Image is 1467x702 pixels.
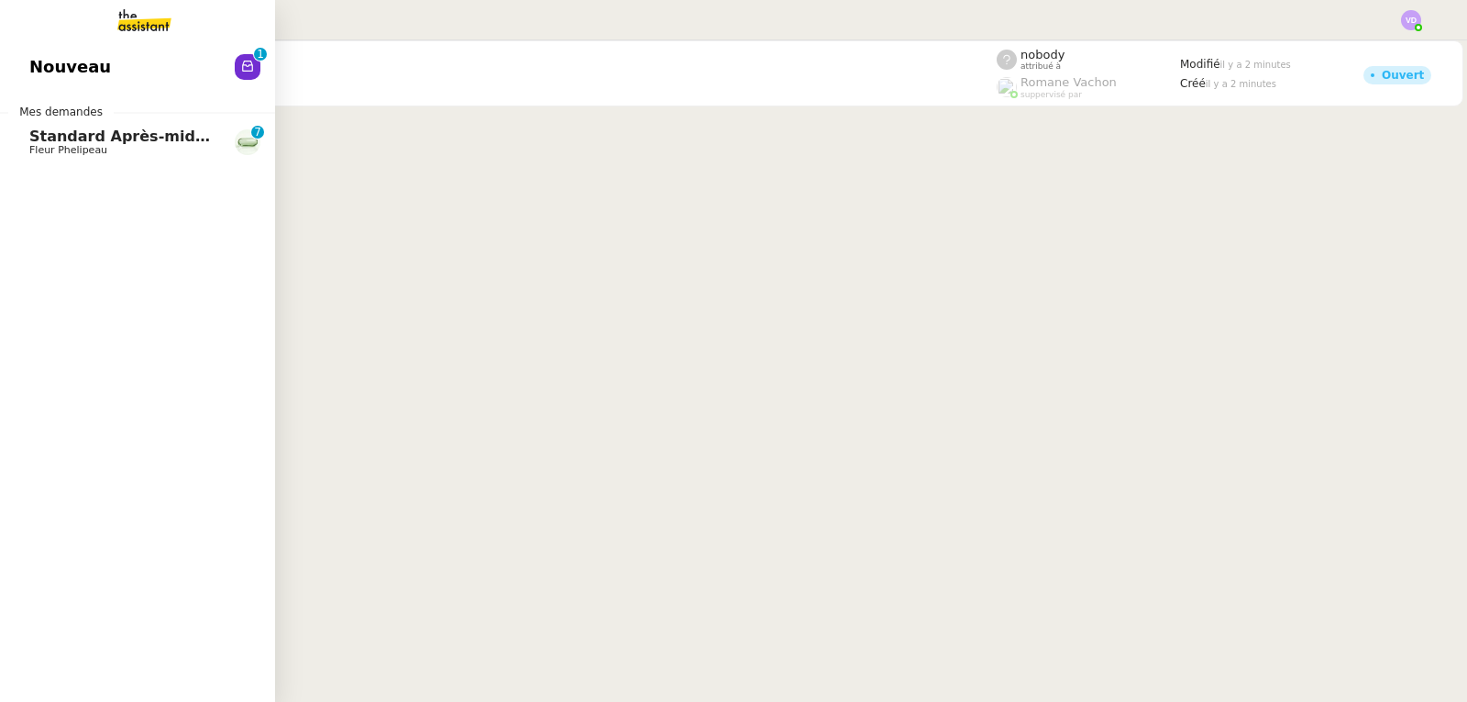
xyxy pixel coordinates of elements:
[254,126,261,142] p: 7
[1401,10,1421,30] img: svg
[997,75,1180,99] app-user-label: suppervisé par
[94,74,997,98] app-user-detailed-label: client
[1206,79,1276,89] span: il y a 2 minutes
[254,48,267,61] nz-badge-sup: 1
[29,128,260,145] span: Standard Après-midi - DLAB
[29,144,107,156] span: Fleur Phelipeau
[251,126,264,139] nz-badge-sup: 7
[1220,60,1291,70] span: il y a 2 minutes
[29,53,111,81] span: Nouveau
[997,48,1180,72] app-user-label: attribué à
[1020,90,1082,100] span: suppervisé par
[1180,77,1206,90] span: Créé
[997,77,1017,97] img: users%2FyQfMwtYgTqhRP2YHWHmG2s2LYaD3%2Favatar%2Fprofile-pic.png
[1020,61,1061,72] span: attribué à
[1020,48,1064,61] span: nobody
[1020,75,1117,89] span: Romane Vachon
[1180,58,1220,71] span: Modifié
[1382,70,1424,81] div: Ouvert
[8,103,114,121] span: Mes demandes
[235,129,260,155] img: 7f9b6497-4ade-4d5b-ae17-2cbe23708554
[257,48,264,64] p: 1
[94,51,997,68] span: Appel reçu -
